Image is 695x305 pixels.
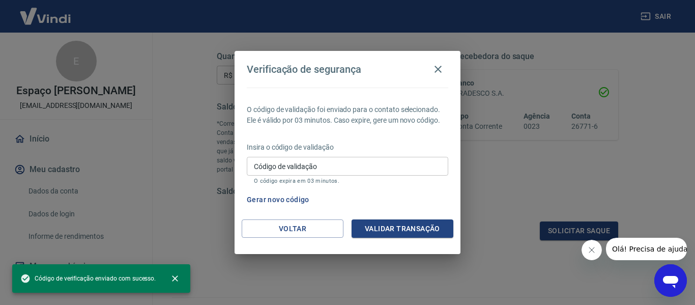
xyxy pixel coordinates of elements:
[247,104,448,126] p: O código de validação foi enviado para o contato selecionado. Ele é válido por 03 minutos. Caso e...
[164,267,186,290] button: close
[606,238,687,260] iframe: Mensagem da empresa
[582,240,602,260] iframe: Fechar mensagem
[247,142,448,153] p: Insira o código de validação
[352,219,453,238] button: Validar transação
[654,264,687,297] iframe: Botão para abrir a janela de mensagens
[242,219,343,238] button: Voltar
[20,273,156,284] span: Código de verificação enviado com sucesso.
[254,178,441,184] p: O código expira em 03 minutos.
[247,63,361,75] h4: Verificação de segurança
[6,7,85,15] span: Olá! Precisa de ajuda?
[243,190,313,209] button: Gerar novo código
